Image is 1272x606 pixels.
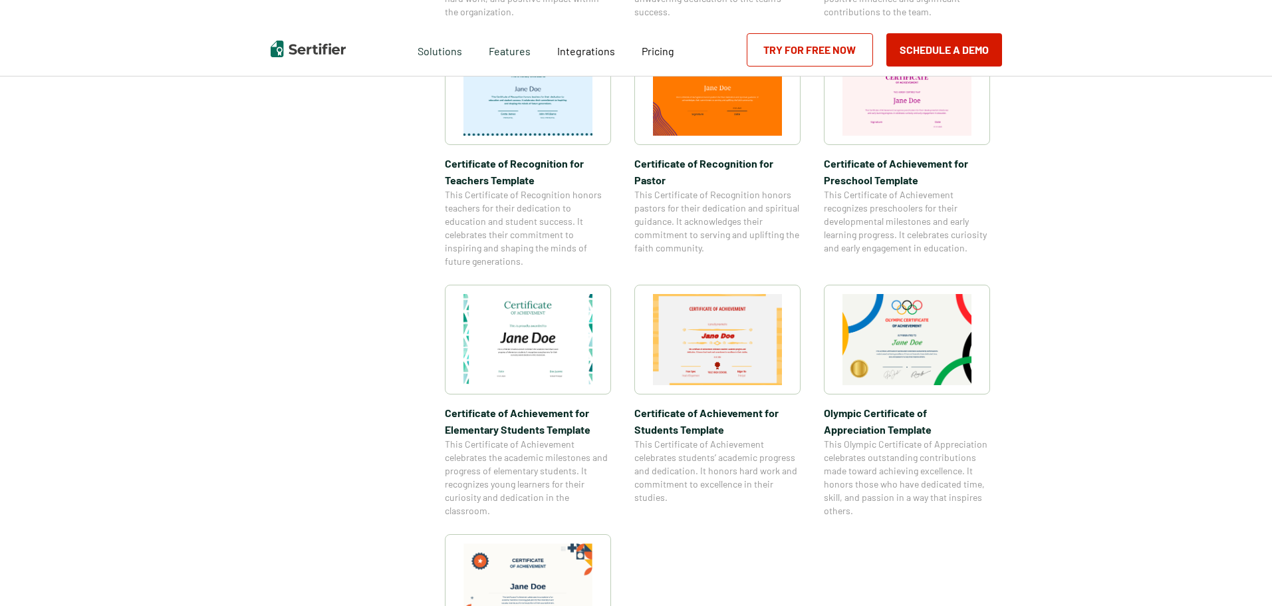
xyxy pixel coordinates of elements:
span: Pricing [642,45,674,57]
span: This Certificate of Achievement celebrates students’ academic progress and dedication. It honors ... [634,438,801,504]
span: Certificate of Achievement for Elementary Students Template [445,404,611,438]
a: Integrations [557,41,615,58]
img: Certificate of Achievement for Elementary Students Template [463,294,592,385]
img: Certificate of Recognition for Pastor [653,45,782,136]
img: Olympic Certificate of Appreciation​ Template [842,294,971,385]
span: Solutions [418,41,462,58]
span: This Olympic Certificate of Appreciation celebrates outstanding contributions made toward achievi... [824,438,990,518]
a: Certificate of Achievement for Elementary Students TemplateCertificate of Achievement for Element... [445,285,611,518]
a: Olympic Certificate of Appreciation​ TemplateOlympic Certificate of Appreciation​ TemplateThis Ol... [824,285,990,518]
a: Certificate of Recognition for PastorCertificate of Recognition for PastorThis Certificate of Rec... [634,35,801,268]
span: Certificate of Achievement for Preschool Template [824,155,990,188]
a: Certificate of Achievement for Preschool TemplateCertificate of Achievement for Preschool Templat... [824,35,990,268]
img: Sertifier | Digital Credentialing Platform [271,41,346,57]
span: Certificate of Recognition for Pastor [634,155,801,188]
span: Integrations [557,45,615,57]
span: Certificate of Achievement for Students Template [634,404,801,438]
a: Certificate of Achievement for Students TemplateCertificate of Achievement for Students TemplateT... [634,285,801,518]
span: This Certificate of Recognition honors pastors for their dedication and spiritual guidance. It ac... [634,188,801,255]
span: This Certificate of Achievement recognizes preschoolers for their developmental milestones and ea... [824,188,990,255]
a: Try for Free Now [747,33,873,67]
img: Certificate of Achievement for Preschool Template [842,45,971,136]
span: Olympic Certificate of Appreciation​ Template [824,404,990,438]
button: Schedule a Demo [886,33,1002,67]
img: Certificate of Achievement for Students Template [653,294,782,385]
span: Features [489,41,531,58]
span: This Certificate of Recognition honors teachers for their dedication to education and student suc... [445,188,611,268]
span: Certificate of Recognition for Teachers Template [445,155,611,188]
img: Certificate of Recognition for Teachers Template [463,45,592,136]
a: Pricing [642,41,674,58]
a: Certificate of Recognition for Teachers TemplateCertificate of Recognition for Teachers TemplateT... [445,35,611,268]
span: This Certificate of Achievement celebrates the academic milestones and progress of elementary stu... [445,438,611,518]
